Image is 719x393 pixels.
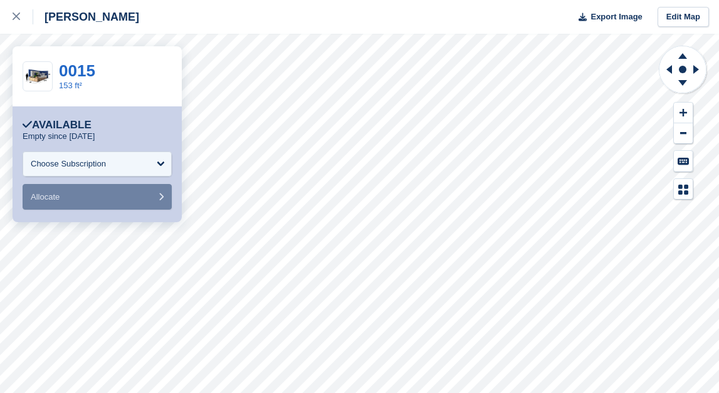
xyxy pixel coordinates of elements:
[23,131,95,141] p: Empty since [DATE]
[31,192,60,202] span: Allocate
[674,151,693,171] button: Keyboard Shortcuts
[23,66,52,88] img: 20-ft-container.jpg
[674,103,693,123] button: Zoom In
[23,119,92,131] div: Available
[674,179,693,200] button: Map Legend
[59,61,95,80] a: 0015
[23,184,172,210] button: Allocate
[571,7,643,28] button: Export Image
[31,158,106,170] div: Choose Subscription
[59,81,82,90] a: 153 ft²
[33,9,139,24] div: [PERSON_NAME]
[590,11,642,23] span: Export Image
[674,123,693,144] button: Zoom Out
[658,7,709,28] a: Edit Map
